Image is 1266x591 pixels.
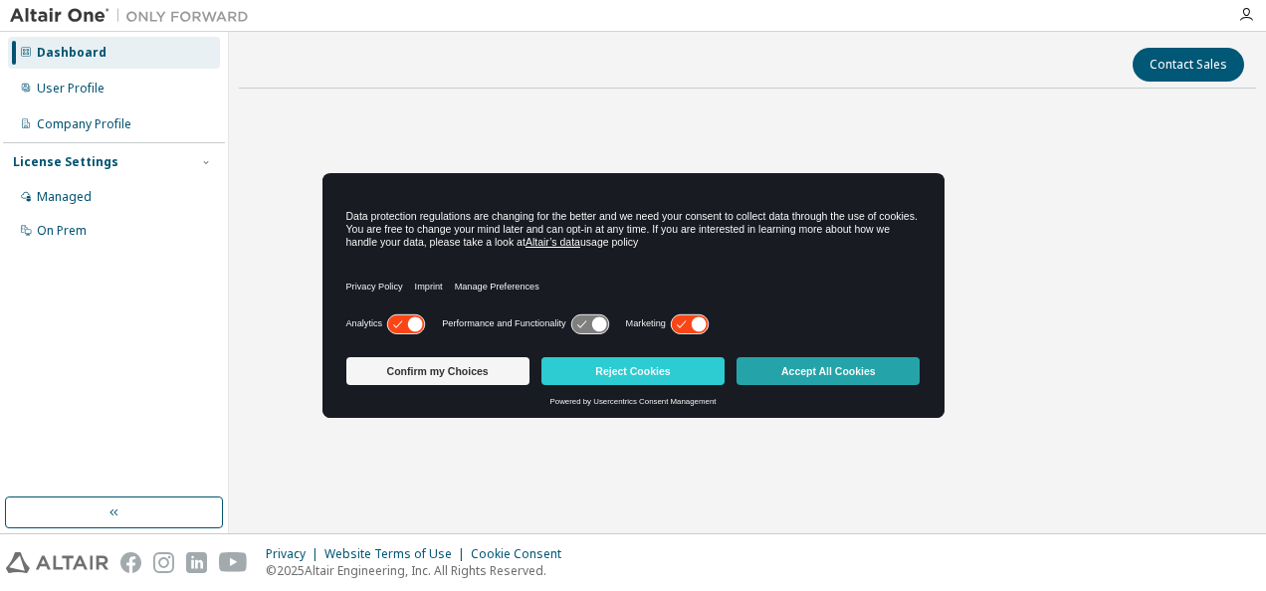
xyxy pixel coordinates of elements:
[6,552,108,573] img: altair_logo.svg
[37,223,87,239] div: On Prem
[37,116,131,132] div: Company Profile
[37,81,105,97] div: User Profile
[186,552,207,573] img: linkedin.svg
[120,552,141,573] img: facebook.svg
[10,6,259,26] img: Altair One
[153,552,174,573] img: instagram.svg
[324,546,471,562] div: Website Terms of Use
[37,45,106,61] div: Dashboard
[219,552,248,573] img: youtube.svg
[1133,48,1244,82] button: Contact Sales
[37,189,92,205] div: Managed
[266,546,324,562] div: Privacy
[471,546,573,562] div: Cookie Consent
[13,154,118,170] div: License Settings
[266,562,573,579] p: © 2025 Altair Engineering, Inc. All Rights Reserved.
